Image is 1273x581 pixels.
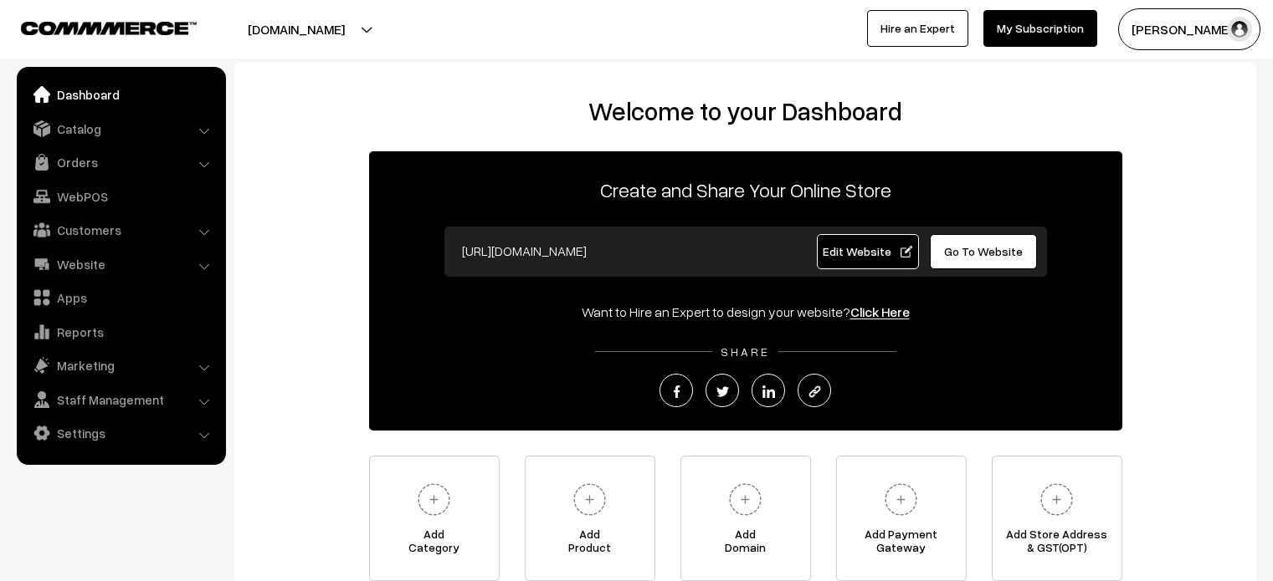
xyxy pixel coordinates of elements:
[21,147,220,177] a: Orders
[21,17,167,37] a: COMMMERCE
[992,456,1122,581] a: Add Store Address& GST(OPT)
[567,477,613,522] img: plus.svg
[526,527,654,561] span: Add Product
[21,114,220,144] a: Catalog
[944,244,1023,258] span: Go To Website
[712,344,778,359] span: SHARE
[878,477,924,522] img: plus.svg
[1034,477,1080,522] img: plus.svg
[681,527,810,561] span: Add Domain
[680,456,811,581] a: AddDomain
[817,234,919,269] a: Edit Website
[930,234,1038,269] a: Go To Website
[369,302,1122,322] div: Want to Hire an Expert to design your website?
[1227,17,1252,42] img: user
[370,527,499,561] span: Add Category
[21,79,220,110] a: Dashboard
[21,215,220,245] a: Customers
[21,317,220,347] a: Reports
[251,96,1240,126] h2: Welcome to your Dashboard
[983,10,1097,47] a: My Subscription
[21,418,220,448] a: Settings
[836,456,967,581] a: Add PaymentGateway
[850,303,910,320] a: Click Here
[21,350,220,380] a: Marketing
[867,10,968,47] a: Hire an Expert
[369,456,500,581] a: AddCategory
[837,527,966,561] span: Add Payment Gateway
[21,181,220,212] a: WebPOS
[21,283,220,313] a: Apps
[21,22,197,34] img: COMMMERCE
[21,249,220,279] a: Website
[1118,8,1260,50] button: [PERSON_NAME]
[525,456,655,581] a: AddProduct
[722,477,768,522] img: plus.svg
[21,385,220,415] a: Staff Management
[823,244,912,258] span: Edit Website
[189,8,403,50] button: [DOMAIN_NAME]
[369,175,1122,205] p: Create and Share Your Online Store
[993,527,1122,561] span: Add Store Address & GST(OPT)
[411,477,457,522] img: plus.svg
